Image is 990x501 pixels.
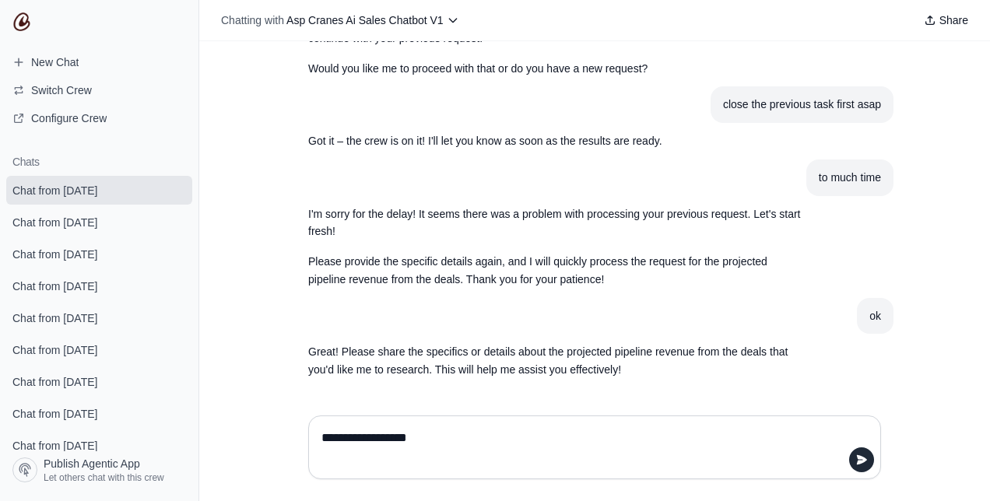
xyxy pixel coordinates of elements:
[6,208,192,236] a: Chat from [DATE]
[308,253,806,289] p: Please provide the specific details again, and I will quickly process the request for the project...
[918,9,974,31] button: Share
[12,406,97,422] span: Chat from [DATE]
[12,438,97,454] span: Chat from [DATE]
[6,176,192,205] a: Chat from [DATE]
[723,96,881,114] div: close the previous task first asap
[308,205,806,241] p: I'm sorry for the delay! It seems there was a problem with processing your previous request. Let'...
[286,14,444,26] span: Asp Cranes Ai Sales Chatbot V1
[31,110,107,126] span: Configure Crew
[296,123,819,159] section: Response
[31,82,92,98] span: Switch Crew
[711,86,893,123] section: User message
[939,12,968,28] span: Share
[308,60,806,78] p: Would you like me to proceed with that or do you have a new request?
[6,399,192,428] a: Chat from [DATE]
[12,215,97,230] span: Chat from [DATE]
[6,451,192,489] a: Publish Agentic App Let others chat with this crew
[308,132,806,150] p: Got it – the crew is on it! I'll let you know as soon as the results are ready.
[6,367,192,396] a: Chat from [DATE]
[215,9,465,31] button: Chatting with Asp Cranes Ai Sales Chatbot V1
[806,159,893,196] section: User message
[44,456,140,471] span: Publish Agentic App
[12,374,97,390] span: Chat from [DATE]
[869,307,881,325] div: ok
[6,303,192,332] a: Chat from [DATE]
[6,240,192,268] a: Chat from [DATE]
[6,431,192,460] a: Chat from [DATE]
[12,12,31,31] img: CrewAI Logo
[296,334,819,388] section: Response
[6,335,192,364] a: Chat from [DATE]
[6,50,192,75] a: New Chat
[296,196,819,298] section: Response
[12,183,97,198] span: Chat from [DATE]
[44,471,164,484] span: Let others chat with this crew
[6,78,192,103] button: Switch Crew
[221,12,284,28] span: Chatting with
[857,298,893,335] section: User message
[912,426,990,501] iframe: Chat Widget
[12,279,97,294] span: Chat from [DATE]
[12,247,97,262] span: Chat from [DATE]
[819,169,881,187] div: to much time
[12,310,97,326] span: Chat from [DATE]
[31,54,79,70] span: New Chat
[308,343,806,379] p: Great! Please share the specifics or details about the projected pipeline revenue from the deals ...
[12,342,97,358] span: Chat from [DATE]
[6,272,192,300] a: Chat from [DATE]
[6,106,192,131] a: Configure Crew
